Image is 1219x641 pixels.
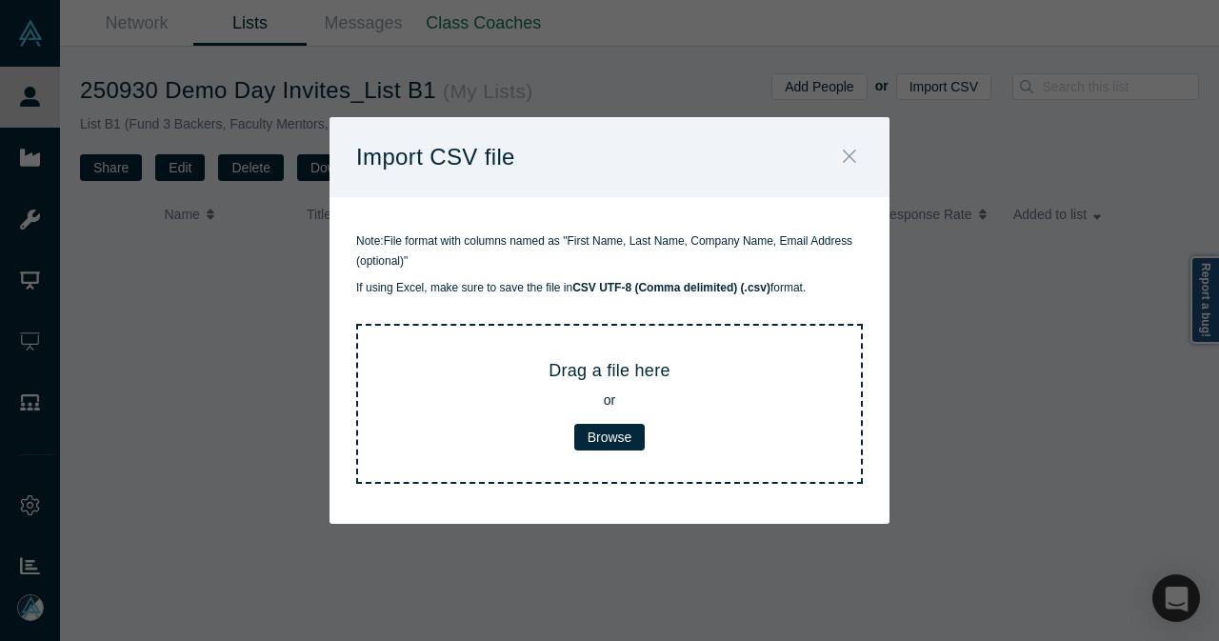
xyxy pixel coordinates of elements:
[356,234,384,248] strong: Note:
[549,358,669,384] h3: Drag a file here
[356,137,549,177] h1: Import CSV file
[356,281,806,294] small: If using Excel, make sure to save the file in format.
[356,234,852,268] small: File format with columns named as "First Name, Last Name, Company Name, Email Address (optional)"
[604,391,615,411] p: or
[829,137,869,178] button: Close
[574,424,646,451] button: Browse
[572,281,770,294] strong: CSV UTF-8 (Comma delimited) (.csv)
